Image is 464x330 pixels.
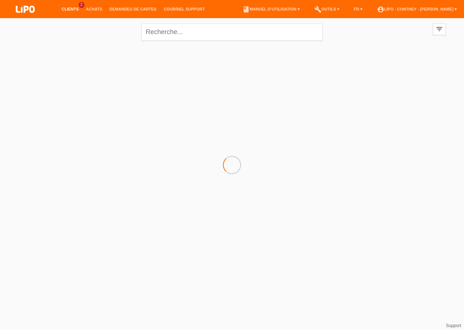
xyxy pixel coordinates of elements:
[106,7,160,11] a: Demandes de cartes
[7,15,43,20] a: LIPO pay
[377,6,384,13] i: account_circle
[350,7,366,11] a: FR ▾
[311,7,343,11] a: buildOutils ▾
[373,7,460,11] a: account_circleLIPO - Conthey - [PERSON_NAME] ▾
[243,6,250,13] i: book
[141,24,323,41] input: Recherche...
[314,6,322,13] i: build
[160,7,208,11] a: Courriel Support
[446,323,461,328] a: Support
[435,25,443,33] i: filter_list
[79,2,84,8] span: 2
[82,7,106,11] a: Achats
[239,7,303,11] a: bookManuel d’utilisation ▾
[58,7,82,11] a: Clients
